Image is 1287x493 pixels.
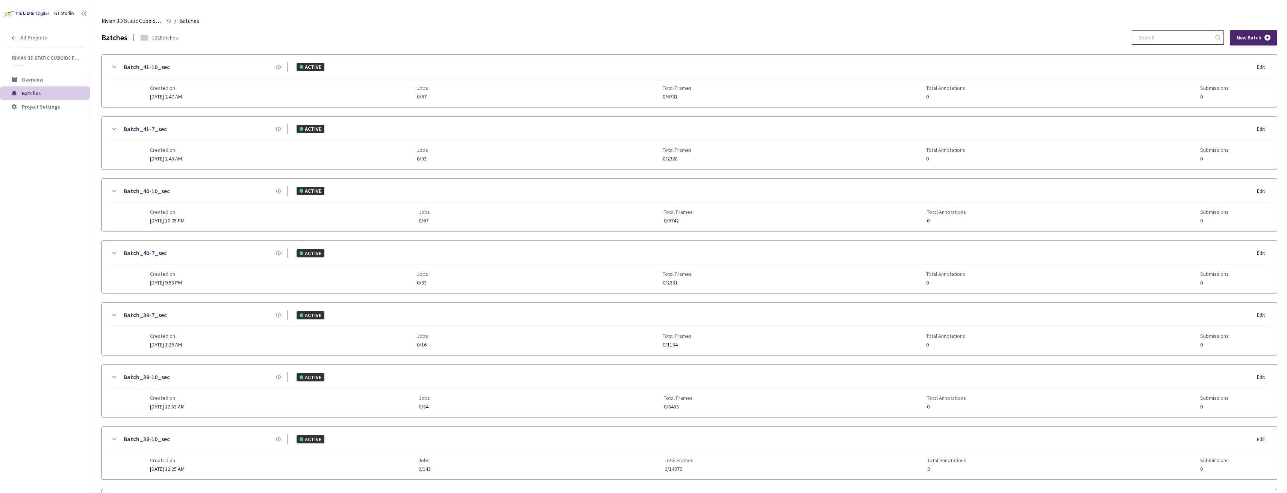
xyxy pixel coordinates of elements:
span: Jobs [419,395,430,401]
span: [DATE] 1:26 AM [150,341,182,348]
span: 0/14379 [665,466,693,472]
a: Batch_39-7_sec [124,310,167,320]
span: 0/2328 [663,156,692,162]
span: Total Frames [663,271,692,277]
span: Submissions [1200,209,1229,215]
span: Rivian 3D Static Cuboids fixed[2024-25] [101,17,162,26]
span: Total Frames [663,85,692,91]
span: Submissions [1200,457,1229,463]
span: Jobs [418,457,431,463]
span: 0/1134 [663,342,692,348]
span: Created on [150,395,185,401]
span: 0/143 [418,466,431,472]
span: [DATE] 12:25 AM [150,466,185,472]
span: 0 [927,466,966,472]
span: 0 [1200,404,1229,410]
div: ACTIVE [297,63,324,71]
div: Batch_41-7_secACTIVEEditCreated on[DATE] 2:43 AMJobs0/33Total Frames0/2328Total Annotations0Submi... [102,117,1277,169]
div: Edit [1257,312,1269,319]
span: 0 [926,342,965,348]
span: Submissions [1200,395,1229,401]
span: 0 [927,218,966,224]
span: Total Frames [664,209,693,215]
span: Jobs [417,333,428,339]
span: 0 [926,280,965,286]
span: Batches [22,90,41,97]
span: Total Frames [663,333,692,339]
span: 0/6731 [663,94,692,100]
span: 0 [1200,218,1229,224]
span: Submissions [1200,271,1229,277]
div: Batch_38-10_secACTIVEEditCreated on[DATE] 12:25 AMJobs0/143Total Frames0/14379Total Annotations0S... [102,427,1277,479]
span: 0/6742 [664,218,693,224]
span: [DATE] 2:47 AM [150,93,182,100]
div: 122 Batches [152,33,178,42]
span: Overview [22,76,43,83]
div: Edit [1257,250,1269,257]
div: Batch_39-10_secACTIVEEditCreated on[DATE] 12:53 AMJobs0/84Total Frames0/8453Total Annotations0Sub... [102,365,1277,417]
div: Edit [1257,374,1269,381]
span: All Projects [20,35,47,41]
input: Search [1134,31,1214,44]
div: Batch_41-10_secACTIVEEditCreated on[DATE] 2:47 AMJobs0/67Total Frames0/6731Total Annotations0Subm... [102,55,1277,107]
span: 0 [1200,94,1229,100]
span: [DATE] 9:58 PM [150,279,182,286]
span: Total Frames [663,147,692,153]
span: 0/33 [417,156,428,162]
span: Jobs [417,85,428,91]
div: ACTIVE [297,187,324,195]
span: 0 [1200,466,1229,472]
div: Batches [101,32,127,43]
span: Created on [150,85,182,91]
span: [DATE] 12:53 AM [150,403,185,410]
span: 0/67 [417,94,428,100]
span: Jobs [419,209,430,215]
span: Total Frames [664,395,693,401]
div: Batch_40-7_secACTIVEEditCreated on[DATE] 9:58 PMJobs0/33Total Frames0/2331Total Annotations0Submi... [102,241,1277,293]
span: Total Annotations [927,395,966,401]
span: Jobs [417,271,428,277]
span: 0/33 [417,280,428,286]
div: Edit [1257,64,1269,71]
a: Batch_39-10_sec [124,372,170,382]
li: / [174,17,176,26]
div: GT Studio [54,10,74,17]
span: Total Annotations [926,333,965,339]
span: Total Annotations [926,85,965,91]
div: Batch_40-10_secACTIVEEditCreated on[DATE] 10:05 PMJobs0/67Total Frames0/6742Total Annotations0Sub... [102,179,1277,231]
div: Edit [1257,436,1269,443]
span: Batches [179,17,199,26]
span: 0/2331 [663,280,692,286]
div: Edit [1257,126,1269,133]
span: 0/84 [419,404,430,410]
span: 0/67 [419,218,430,224]
span: 0 [1200,156,1229,162]
span: 0 [927,404,966,410]
span: New Batch [1237,35,1261,41]
span: [DATE] 10:05 PM [150,217,185,224]
span: Total Frames [665,457,693,463]
span: 0 [926,156,965,162]
span: Jobs [417,147,428,153]
span: [DATE] 2:43 AM [150,155,182,162]
span: Created on [150,271,182,277]
span: 0/16 [417,342,428,348]
span: Total Annotations [926,147,965,153]
span: Created on [150,333,182,339]
span: Submissions [1200,333,1229,339]
span: Total Annotations [927,457,966,463]
span: 0 [1200,280,1229,286]
span: Created on [150,209,185,215]
span: 0/8453 [664,404,693,410]
span: Total Annotations [927,209,966,215]
div: ACTIVE [297,125,324,133]
a: Batch_40-10_sec [124,186,170,196]
a: Batch_41-7_sec [124,124,167,134]
div: ACTIVE [297,249,324,257]
span: Project Settings [22,103,60,110]
a: Batch_40-7_sec [124,248,167,258]
div: ACTIVE [297,373,324,381]
span: Submissions [1200,85,1229,91]
span: 0 [1200,342,1229,348]
span: Created on [150,147,182,153]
